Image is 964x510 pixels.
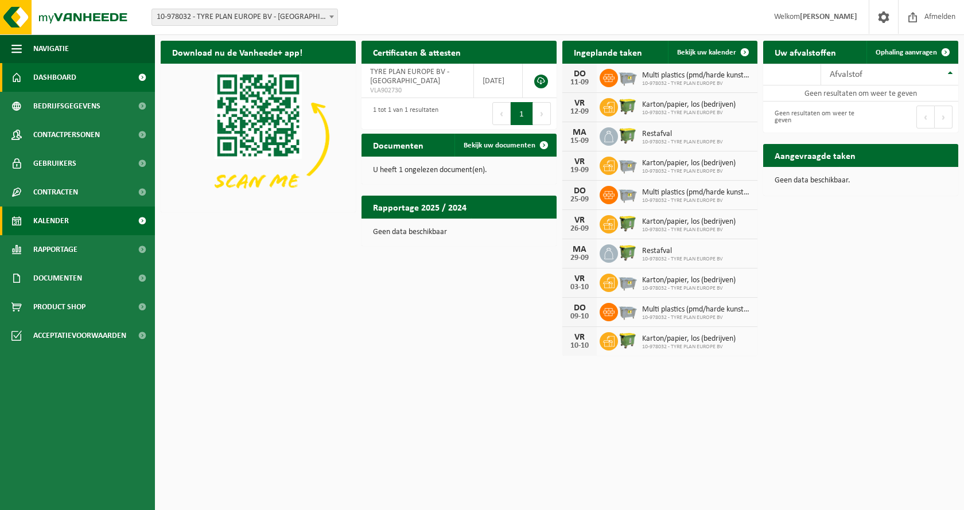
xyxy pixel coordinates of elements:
[763,144,867,166] h2: Aangevraagde taken
[642,344,736,351] span: 10-978032 - TYRE PLAN EUROPE BV
[568,79,591,87] div: 11-09
[876,49,937,56] span: Ophaling aanvragen
[642,197,752,204] span: 10-978032 - TYRE PLAN EUROPE BV
[642,130,723,139] span: Restafval
[33,120,100,149] span: Contactpersonen
[533,102,551,125] button: Next
[642,334,736,344] span: Karton/papier, los (bedrijven)
[152,9,337,25] span: 10-978032 - TYRE PLAN EUROPE BV - KALMTHOUT
[866,41,957,64] a: Ophaling aanvragen
[562,41,654,63] h2: Ingeplande taken
[151,9,338,26] span: 10-978032 - TYRE PLAN EUROPE BV - KALMTHOUT
[642,276,736,285] span: Karton/papier, los (bedrijven)
[642,217,736,227] span: Karton/papier, los (bedrijven)
[800,13,857,21] strong: [PERSON_NAME]
[568,196,591,204] div: 25-09
[642,285,736,292] span: 10-978032 - TYRE PLAN EUROPE BV
[618,301,638,321] img: WB-2500-GAL-GY-01
[763,41,848,63] h2: Uw afvalstoffen
[568,333,591,342] div: VR
[361,134,435,156] h2: Documenten
[373,166,545,174] p: U heeft 1 ongelezen document(en).
[642,314,752,321] span: 10-978032 - TYRE PLAN EUROPE BV
[568,108,591,116] div: 12-09
[568,254,591,262] div: 29-09
[763,85,958,102] td: Geen resultaten om weer te geven
[568,225,591,233] div: 26-09
[568,166,591,174] div: 19-09
[568,137,591,145] div: 15-09
[492,102,511,125] button: Previous
[618,96,638,116] img: WB-1100-HPE-GN-50
[642,80,752,87] span: 10-978032 - TYRE PLAN EUROPE BV
[618,184,638,204] img: WB-2500-GAL-GY-01
[33,207,69,235] span: Kalender
[33,178,78,207] span: Contracten
[568,313,591,321] div: 09-10
[161,64,356,210] img: Download de VHEPlus App
[373,228,545,236] p: Geen data beschikbaar
[916,106,935,129] button: Previous
[33,321,126,350] span: Acceptatievoorwaarden
[568,99,591,108] div: VR
[618,243,638,262] img: WB-1100-HPE-GN-50
[642,188,752,197] span: Multi plastics (pmd/harde kunststoffen/spanbanden/eps/folie naturel/folie gemeng...
[33,264,82,293] span: Documenten
[642,71,752,80] span: Multi plastics (pmd/harde kunststoffen/spanbanden/eps/folie naturel/folie gemeng...
[370,68,449,85] span: TYRE PLAN EUROPE BV - [GEOGRAPHIC_DATA]
[454,134,555,157] a: Bekijk uw documenten
[677,49,736,56] span: Bekijk uw kalender
[568,283,591,291] div: 03-10
[568,186,591,196] div: DO
[618,330,638,350] img: WB-1100-HPE-GN-50
[642,168,736,175] span: 10-978032 - TYRE PLAN EUROPE BV
[33,63,76,92] span: Dashboard
[568,303,591,313] div: DO
[33,92,100,120] span: Bedrijfsgegevens
[618,126,638,145] img: WB-1100-HPE-GN-50
[361,196,478,218] h2: Rapportage 2025 / 2024
[33,149,76,178] span: Gebruikers
[830,70,862,79] span: Afvalstof
[361,41,472,63] h2: Certificaten & attesten
[568,157,591,166] div: VR
[642,227,736,233] span: 10-978032 - TYRE PLAN EUROPE BV
[769,104,855,130] div: Geen resultaten om weer te geven
[471,218,555,241] a: Bekijk rapportage
[568,245,591,254] div: MA
[33,293,85,321] span: Product Shop
[33,34,69,63] span: Navigatie
[618,272,638,291] img: WB-2500-GAL-GY-01
[642,305,752,314] span: Multi plastics (pmd/harde kunststoffen/spanbanden/eps/folie naturel/folie gemeng...
[618,67,638,87] img: WB-2500-GAL-GY-01
[618,213,638,233] img: WB-1100-HPE-GN-50
[935,106,953,129] button: Next
[161,41,314,63] h2: Download nu de Vanheede+ app!
[464,142,535,149] span: Bekijk uw documenten
[474,64,523,98] td: [DATE]
[568,128,591,137] div: MA
[568,69,591,79] div: DO
[568,216,591,225] div: VR
[370,86,465,95] span: VLA902730
[568,274,591,283] div: VR
[775,177,947,185] p: Geen data beschikbaar.
[642,247,723,256] span: Restafval
[642,139,723,146] span: 10-978032 - TYRE PLAN EUROPE BV
[642,159,736,168] span: Karton/papier, los (bedrijven)
[668,41,756,64] a: Bekijk uw kalender
[642,256,723,263] span: 10-978032 - TYRE PLAN EUROPE BV
[642,100,736,110] span: Karton/papier, los (bedrijven)
[642,110,736,116] span: 10-978032 - TYRE PLAN EUROPE BV
[33,235,77,264] span: Rapportage
[367,101,438,126] div: 1 tot 1 van 1 resultaten
[568,342,591,350] div: 10-10
[618,155,638,174] img: WB-2500-GAL-GY-01
[511,102,533,125] button: 1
